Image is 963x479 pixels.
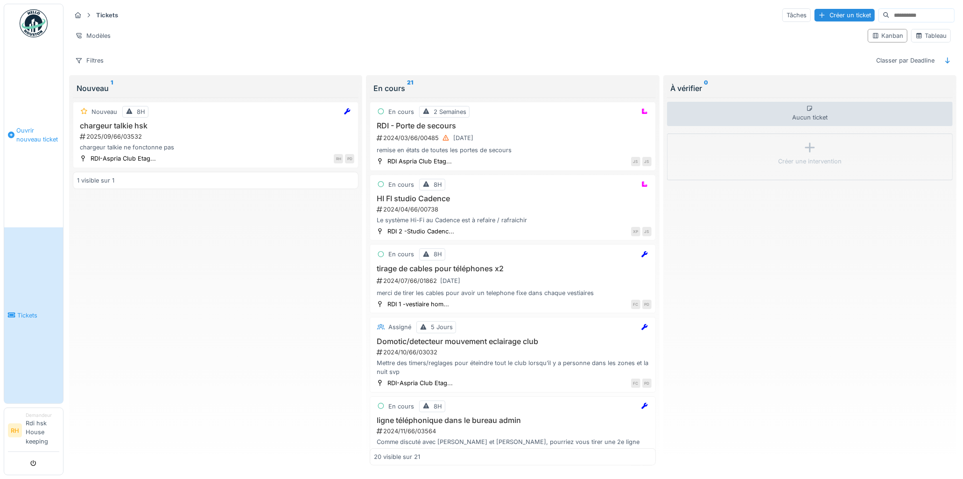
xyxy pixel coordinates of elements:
div: RDI-Aspria Club Etag... [387,379,453,387]
div: Créer un ticket [815,9,875,21]
div: 8H [434,402,442,411]
li: RH [8,423,22,437]
div: FC [631,379,640,388]
img: Badge_color-CXgf-gQk.svg [20,9,48,37]
div: Nouveau [77,83,355,94]
div: JS [631,157,640,166]
div: JS [642,227,652,236]
span: Ouvrir nouveau ticket [16,126,59,144]
h3: tirage de cables pour téléphones x2 [374,264,651,273]
div: En cours [388,180,414,189]
div: FC [631,300,640,309]
h3: Domotic/detecteur mouvement eclairage club [374,337,651,346]
div: chargeur talkie ne fonctonne pas [77,143,354,152]
div: Le système Hi-Fi au Cadence est à refaire / rafraichir [374,216,651,225]
div: En cours [388,402,414,411]
div: En cours [388,250,414,259]
div: 8H [434,250,442,259]
div: 2024/11/66/03564 [376,427,651,436]
span: Tickets [17,311,59,320]
div: 8H [434,180,442,189]
div: En cours [388,107,414,116]
div: Aucun ticket [667,102,953,126]
div: Nouveau [91,107,117,116]
div: RDI 1 -vestiaire hom... [387,300,449,309]
h3: ligne téléphonique dans le bureau admin [374,416,651,425]
h3: RDI - Porte de secours [374,121,651,130]
div: Classer par Deadline [872,54,939,67]
div: [DATE] [453,134,473,142]
div: RDI Aspria Club Etag... [387,157,452,166]
div: Tableau [915,31,947,40]
div: RDI 2 -Studio Cadenc... [387,227,454,236]
sup: 21 [407,83,413,94]
a: Tickets [4,227,63,403]
div: 20 visible sur 21 [374,452,420,461]
div: Demandeur [26,412,59,419]
a: Ouvrir nouveau ticket [4,42,63,227]
div: XP [631,227,640,236]
div: 2024/10/66/03032 [376,348,651,357]
strong: Tickets [92,11,122,20]
div: 8H [137,107,145,116]
div: 1 visible sur 1 [77,176,114,185]
div: RH [334,154,343,163]
div: [DATE] [440,276,460,285]
div: 2025/09/66/03532 [79,132,354,141]
div: 2024/07/66/01862 [376,275,651,287]
div: 5 Jours [431,323,453,331]
div: merci de tirer les cables pour avoir un telephone fixe dans chaque vestiaires [374,289,651,297]
h3: chargeur talkie hsk [77,121,354,130]
div: PD [642,300,652,309]
li: Rdi hsk House keeping [26,412,59,450]
div: Assigné [388,323,411,331]
div: Tâches [782,8,811,22]
div: JS [642,157,652,166]
div: Créer une intervention [778,157,842,166]
div: Filtres [71,54,108,67]
div: remise en états de toutes les portes de secours [374,146,651,155]
div: À vérifier [671,83,949,94]
div: Mettre des timers/reglages pour éteindre tout le club lorsqu’il y a personne dans les zones et la... [374,359,651,376]
div: En cours [373,83,652,94]
div: Modèles [71,29,115,42]
div: 2024/04/66/00738 [376,205,651,214]
sup: 0 [704,83,709,94]
sup: 1 [111,83,113,94]
div: 2024/03/66/00485 [376,132,651,144]
a: RH DemandeurRdi hsk House keeping [8,412,59,452]
div: 2 Semaines [434,107,466,116]
div: RDI-Aspria Club Etag... [91,154,156,163]
div: PD [345,154,354,163]
div: Comme discuté avec [PERSON_NAME] et [PERSON_NAME], pourriez vous tirer une 2e ligne téléphonique ... [374,437,651,455]
div: PD [642,379,652,388]
h3: HI FI studio Cadence [374,194,651,203]
div: Kanban [872,31,903,40]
